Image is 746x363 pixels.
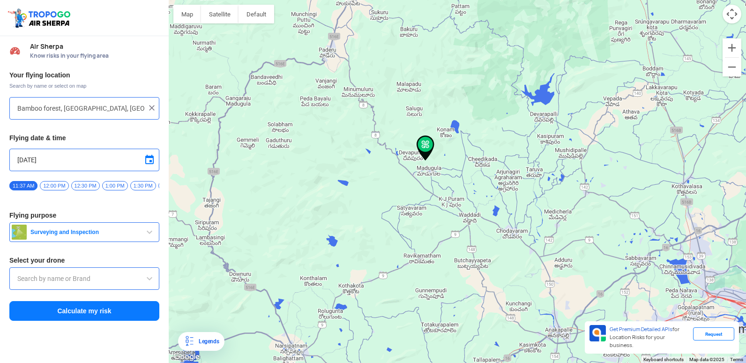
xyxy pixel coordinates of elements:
button: Map camera controls [723,5,741,23]
div: for Location Risks for your business. [606,325,693,350]
h3: Your flying location [9,72,159,78]
button: Show street map [173,5,201,23]
h3: Flying date & time [9,135,159,141]
h3: Flying purpose [9,212,159,219]
input: Search by name or Brand [17,273,151,284]
span: 1:30 PM [130,181,156,190]
span: 11:37 AM [9,181,37,190]
button: Keyboard shortcuts [643,356,684,363]
span: Search by name or select on map [9,82,159,90]
div: Request [693,327,734,340]
button: Surveying and Inspection [9,222,159,242]
span: 1:00 PM [102,181,128,190]
span: Map data ©2025 [689,357,724,362]
h3: Select your drone [9,257,159,264]
img: Legends [184,336,195,347]
a: Open this area in Google Maps (opens a new window) [171,351,202,363]
img: Risk Scores [9,45,21,56]
img: Google [171,351,202,363]
button: Zoom in [723,38,741,57]
input: Search your flying location [17,103,144,114]
img: ic_close.png [147,103,157,113]
img: survey.png [12,225,27,240]
a: Terms [730,357,743,362]
span: Know risks in your flying area [30,52,159,60]
button: Zoom out [723,58,741,76]
img: Premium APIs [589,325,606,341]
span: 12:00 PM [40,181,68,190]
span: Surveying and Inspection [27,228,144,236]
img: ic_tgdronemaps.svg [7,7,74,29]
span: Air Sherpa [30,43,159,50]
button: Calculate my risk [9,301,159,321]
div: Legends [195,336,219,347]
span: 2:00 PM [158,181,184,190]
span: Get Premium Detailed APIs [610,326,672,333]
input: Select Date [17,154,151,166]
span: 12:30 PM [71,181,100,190]
button: Show satellite imagery [201,5,239,23]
